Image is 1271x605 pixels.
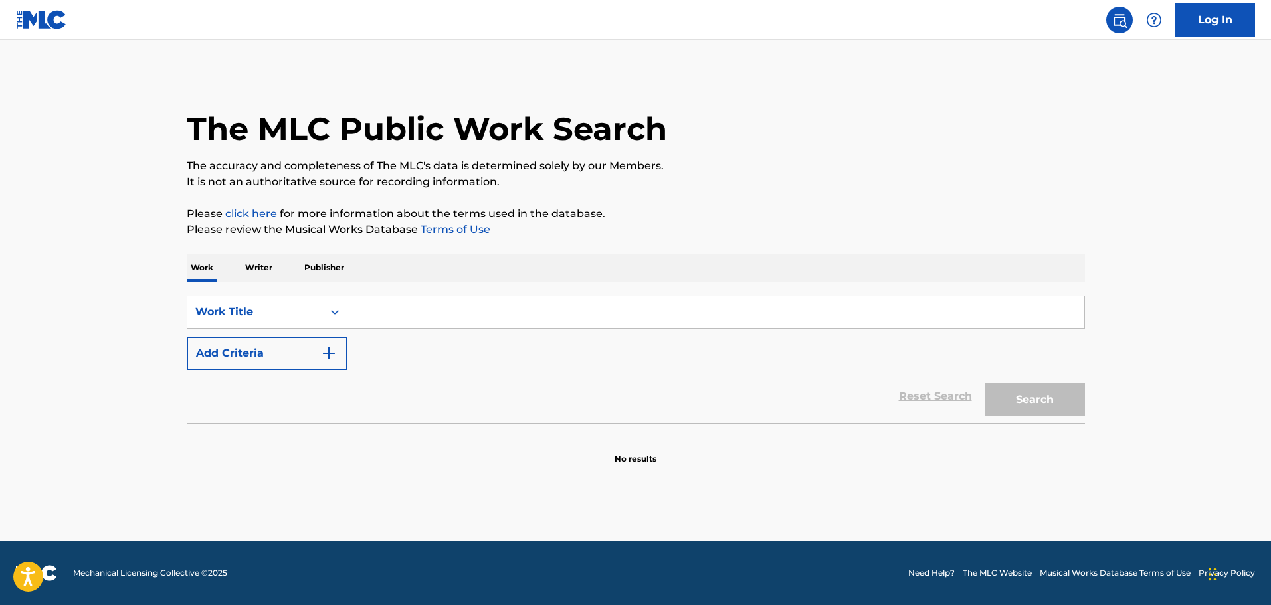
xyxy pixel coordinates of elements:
[73,567,227,579] span: Mechanical Licensing Collective © 2025
[16,565,57,581] img: logo
[300,254,348,282] p: Publisher
[187,296,1085,423] form: Search Form
[225,207,277,220] a: click here
[16,10,67,29] img: MLC Logo
[1141,7,1167,33] div: Help
[615,437,656,465] p: No results
[241,254,276,282] p: Writer
[908,567,955,579] a: Need Help?
[187,254,217,282] p: Work
[1112,12,1127,28] img: search
[187,109,667,149] h1: The MLC Public Work Search
[1146,12,1162,28] img: help
[1106,7,1133,33] a: Public Search
[187,158,1085,174] p: The accuracy and completeness of The MLC's data is determined solely by our Members.
[1205,541,1271,605] iframe: Chat Widget
[1209,555,1217,594] div: Drag
[418,223,490,236] a: Terms of Use
[187,206,1085,222] p: Please for more information about the terms used in the database.
[321,345,337,361] img: 9d2ae6d4665cec9f34b9.svg
[187,174,1085,190] p: It is not an authoritative source for recording information.
[1199,567,1255,579] a: Privacy Policy
[187,222,1085,238] p: Please review the Musical Works Database
[963,567,1032,579] a: The MLC Website
[1040,567,1191,579] a: Musical Works Database Terms of Use
[1175,3,1255,37] a: Log In
[187,337,347,370] button: Add Criteria
[195,304,315,320] div: Work Title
